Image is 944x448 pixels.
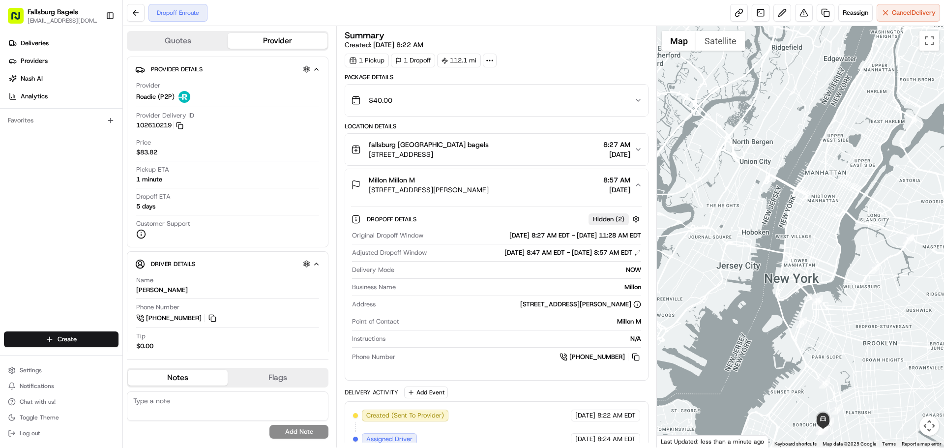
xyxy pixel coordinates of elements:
[21,92,48,101] span: Analytics
[136,202,155,211] div: 5 days
[593,215,624,224] span: Hidden ( 2 )
[831,404,842,415] div: 16
[345,73,648,81] div: Package Details
[369,140,489,149] span: fallsburg [GEOGRAPHIC_DATA] bagels
[21,57,48,65] span: Providers
[352,300,376,309] span: Address
[152,126,179,138] button: See all
[167,97,179,109] button: Start new chat
[816,424,826,435] div: 20
[345,54,389,67] div: 1 Pickup
[659,435,692,448] img: Google
[136,192,171,201] span: Dropoff ETA
[4,71,122,87] a: Nash AI
[20,366,42,374] span: Settings
[345,169,648,201] button: Millon Millon M[STREET_ADDRESS][PERSON_NAME]8:57 AM[DATE]
[10,10,29,30] img: Nash
[136,219,190,228] span: Customer Support
[603,149,630,159] span: [DATE]
[26,63,162,74] input: Clear
[345,85,648,116] button: $40.00
[136,175,162,184] div: 1 minute
[20,153,28,161] img: 1736555255976-a54dd68f-1ca7-489b-9aae-adbdc363a1c4
[136,92,175,101] span: Roadie (P2P)
[87,152,107,160] span: [DATE]
[136,342,153,351] div: $0.00
[4,89,122,104] a: Analytics
[128,33,228,49] button: Quotes
[369,149,489,159] span: [STREET_ADDRESS]
[903,234,914,244] div: 11
[352,266,394,274] span: Delivery Mode
[352,334,385,343] span: Instructions
[597,411,636,420] span: 8:22 AM EDT
[58,335,77,344] span: Create
[366,435,413,444] span: Assigned Driver
[21,94,38,112] img: 4920774857489_3d7f54699973ba98c624_72.jpg
[869,263,880,274] div: 12
[4,363,118,377] button: Settings
[818,424,828,435] div: 19
[398,266,641,274] div: NOW
[819,378,830,388] div: 15
[136,111,194,120] span: Provider Delivery ID
[10,194,18,202] div: 📗
[28,17,98,25] button: [EMAIL_ADDRESS][DOMAIN_NAME]
[4,53,122,69] a: Providers
[136,81,160,90] span: Provider
[28,7,78,17] span: Fallsburg Bagels
[352,248,427,257] span: Adjusted Dropoff Window
[135,61,320,77] button: Provider Details
[136,138,151,147] span: Price
[146,314,202,323] span: [PHONE_NUMBER]
[20,429,40,437] span: Log out
[136,121,183,130] button: 102610219
[877,4,940,22] button: CancelDelivery
[4,35,122,51] a: Deliveries
[589,213,642,225] button: Hidden (2)
[823,441,876,447] span: Map data ©2025 Google
[136,332,146,341] span: Tip
[662,31,696,51] button: Show street map
[178,91,190,103] img: roadie-logo-v2.jpg
[520,300,641,309] div: [STREET_ADDRESS][PERSON_NAME]
[10,143,26,159] img: Grace Nketiah
[575,435,595,444] span: [DATE]
[6,189,79,207] a: 📗Knowledge Base
[696,31,745,51] button: Show satellite imagery
[345,40,423,50] span: Created:
[128,370,228,386] button: Notes
[603,175,630,185] span: 8:57 AM
[369,95,392,105] span: $40.00
[44,104,135,112] div: We're available if you need us!
[352,353,395,361] span: Phone Number
[135,256,320,272] button: Driver Details
[919,416,939,436] button: Map camera controls
[136,276,153,285] span: Name
[919,31,939,51] button: Toggle fullscreen view
[597,435,636,444] span: 8:24 AM EDT
[345,388,398,396] div: Delivery Activity
[136,165,169,174] span: Pickup ETA
[603,185,630,195] span: [DATE]
[369,175,415,185] span: Millon Millon M
[366,411,444,420] span: Created (Sent To Provider)
[79,189,162,207] a: 💻API Documentation
[136,303,179,312] span: Phone Number
[437,54,481,67] div: 112.1 mi
[404,387,448,398] button: Add Event
[136,148,157,157] span: $83.82
[892,8,936,17] span: Cancel Delivery
[659,435,692,448] a: Open this area in Google Maps (opens a new window)
[10,128,66,136] div: Past conversations
[345,134,648,165] button: fallsburg [GEOGRAPHIC_DATA] bagels[STREET_ADDRESS]8:27 AM[DATE]
[228,370,327,386] button: Flags
[30,152,80,160] span: [PERSON_NAME]
[400,283,641,292] div: Millon
[569,353,625,361] span: [PHONE_NUMBER]
[345,201,648,380] div: Millon Millon M[STREET_ADDRESS][PERSON_NAME]8:57 AM[DATE]
[4,4,102,28] button: Fallsburg Bagels[EMAIL_ADDRESS][DOMAIN_NAME]
[345,122,648,130] div: Location Details
[20,398,56,406] span: Chat with us!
